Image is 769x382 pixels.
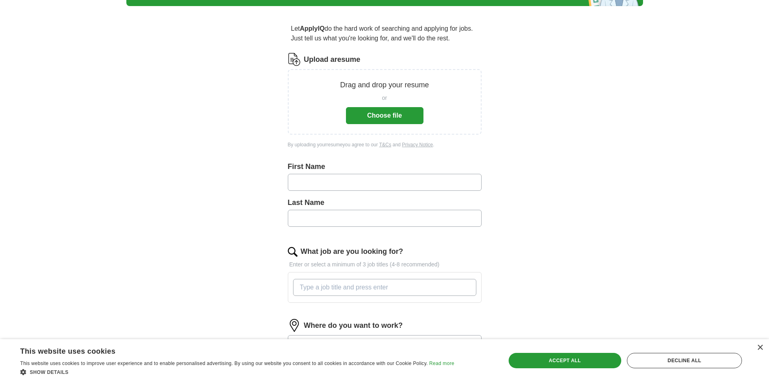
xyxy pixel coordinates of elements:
div: Close [757,345,763,351]
p: Let do the hard work of searching and applying for jobs. Just tell us what you're looking for, an... [288,21,482,46]
img: location.png [288,319,301,332]
div: Show details [20,368,454,376]
label: Last Name [288,197,482,208]
span: or [382,94,387,102]
label: First Name [288,161,482,172]
img: search.png [288,247,298,257]
strong: ApplyIQ [300,25,325,32]
input: Type a job title and press enter [293,279,476,296]
label: Where do you want to work? [304,320,403,331]
p: Enter or select a minimum of 3 job titles (4-8 recommended) [288,260,482,269]
div: This website uses cookies [20,344,434,356]
img: CV Icon [288,53,301,66]
a: Read more, opens a new window [429,361,454,366]
div: Accept all [509,353,621,368]
p: Drag and drop your resume [340,80,429,91]
a: Privacy Notice [402,142,433,148]
span: Show details [30,369,69,375]
div: Decline all [627,353,742,368]
span: This website uses cookies to improve user experience and to enable personalised advertising. By u... [20,361,428,366]
a: T&Cs [379,142,391,148]
label: What job are you looking for? [301,246,403,257]
button: Choose file [346,107,423,124]
div: By uploading your resume you agree to our and . [288,141,482,148]
label: Upload a resume [304,54,360,65]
